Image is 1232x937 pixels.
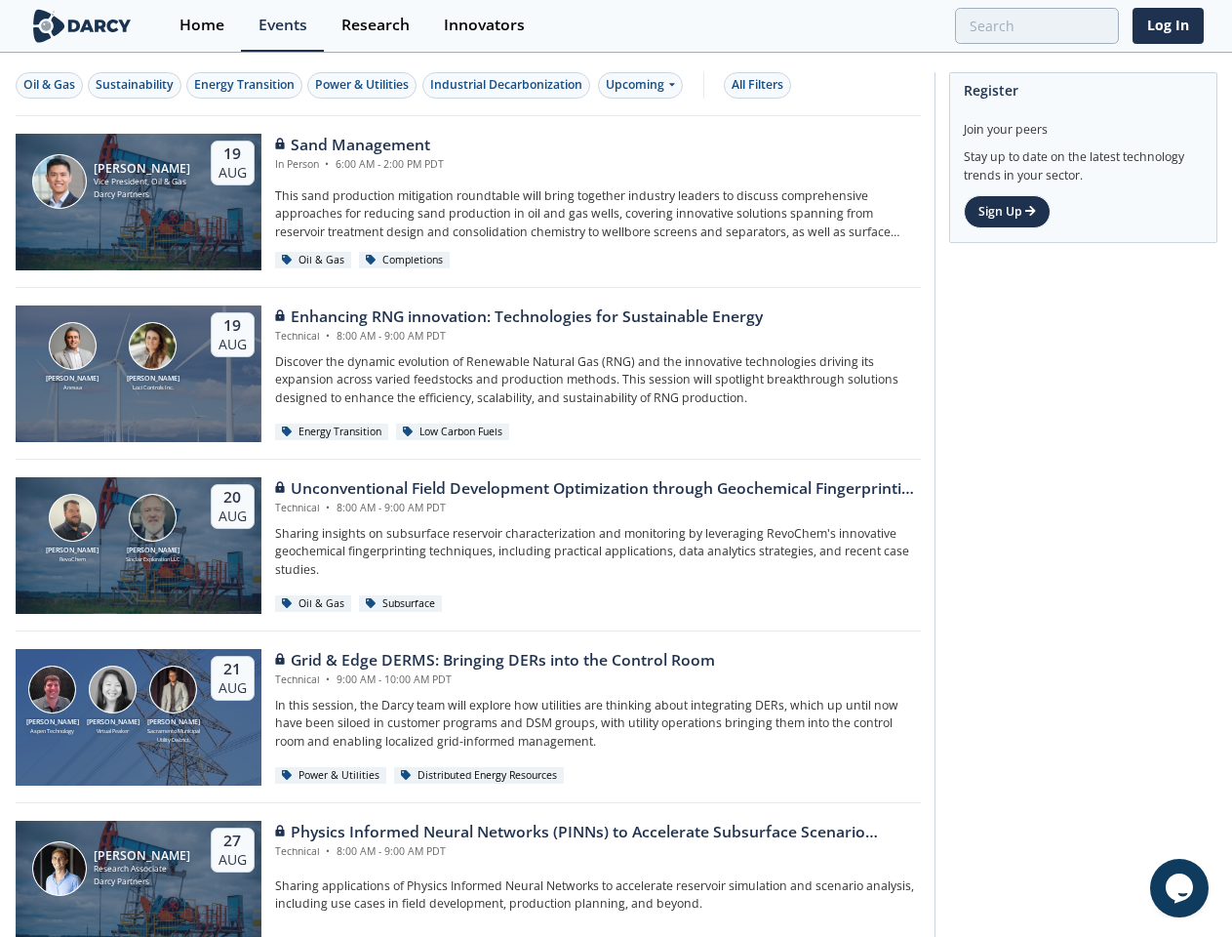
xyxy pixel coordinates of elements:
[94,849,190,863] div: [PERSON_NAME]
[219,336,247,353] div: Aug
[275,767,387,785] div: Power & Utilities
[16,134,921,270] a: Ron Sasaki [PERSON_NAME] Vice President, Oil & Gas Darcy Partners 19 Aug Sand Management In Perso...
[307,72,417,99] button: Power & Utilities
[598,72,683,99] div: Upcoming
[94,162,190,176] div: [PERSON_NAME]
[16,477,921,614] a: Bob Aylsworth [PERSON_NAME] RevoChem John Sinclair [PERSON_NAME] Sinclair Exploration LLC 20 Aug ...
[275,477,921,501] div: Unconventional Field Development Optimization through Geochemical Fingerprinting Technology
[179,18,224,33] div: Home
[275,329,763,345] div: Technical 8:00 AM - 9:00 AM PDT
[219,660,247,679] div: 21
[143,717,204,728] div: [PERSON_NAME]
[323,329,334,343] span: •
[275,157,444,173] div: In Person 6:00 AM - 2:00 PM PDT
[219,144,247,164] div: 19
[219,679,247,697] div: Aug
[275,252,352,269] div: Oil & Gas
[123,384,183,391] div: Loci Controls Inc.
[275,424,389,441] div: Energy Transition
[94,876,190,888] div: Darcy Partners
[219,488,247,508] div: 20
[258,18,307,33] div: Events
[275,353,921,407] p: Discover the dynamic evolution of Renewable Natural Gas (RNG) and the innovative technologies dri...
[143,727,204,744] div: Sacramento Municipal Utility District.
[964,195,1051,228] a: Sign Up
[94,188,190,201] div: Darcy Partners
[430,76,582,94] div: Industrial Decarbonization
[275,134,444,157] div: Sand Management
[219,316,247,336] div: 19
[341,18,410,33] div: Research
[724,72,791,99] button: All Filters
[94,863,190,876] div: Research Associate
[28,666,76,713] img: Jonathan Curtis
[219,508,247,525] div: Aug
[194,76,295,94] div: Energy Transition
[444,18,525,33] div: Innovators
[42,384,102,391] div: Anessa
[88,72,181,99] button: Sustainability
[396,424,510,441] div: Low Carbon Fuels
[275,877,921,914] p: Sharing applications of Physics Informed Neural Networks to accelerate reservoir simulation and s...
[96,76,174,94] div: Sustainability
[83,727,143,735] div: Virtual Peaker
[1133,8,1204,44] a: Log In
[32,841,87,896] img: Juan Mayol
[394,767,565,785] div: Distributed Energy Resources
[49,322,97,370] img: Amir Akbari
[275,595,352,613] div: Oil & Gas
[322,157,333,171] span: •
[22,727,83,735] div: Aspen Technology
[955,8,1119,44] input: Advanced Search
[42,546,102,556] div: [PERSON_NAME]
[275,306,763,329] div: Enhancing RNG innovation: Technologies for Sustainable Energy
[323,501,334,514] span: •
[964,73,1203,107] div: Register
[315,76,409,94] div: Power & Utilities
[32,154,87,209] img: Ron Sasaki
[275,697,921,751] p: In this session, the Darcy team will explore how utilities are thinking about integrating DERs, w...
[42,374,102,385] div: [PERSON_NAME]
[49,494,97,542] img: Bob Aylsworth
[22,717,83,728] div: [PERSON_NAME]
[123,374,183,385] div: [PERSON_NAME]
[129,494,177,542] img: John Sinclair
[16,72,83,99] button: Oil & Gas
[16,306,921,442] a: Amir Akbari [PERSON_NAME] Anessa Nicole Neff [PERSON_NAME] Loci Controls Inc. 19 Aug Enhancing RN...
[219,832,247,851] div: 27
[275,821,921,844] div: Physics Informed Neural Networks (PINNs) to Accelerate Subsurface Scenario Analysis
[964,139,1203,184] div: Stay up to date on the latest technology trends in your sector.
[323,844,334,858] span: •
[219,851,247,869] div: Aug
[422,72,590,99] button: Industrial Decarbonization
[42,555,102,563] div: RevoChem
[29,9,136,43] img: logo-wide.svg
[149,666,197,713] img: Yevgeniy Postnov
[23,76,75,94] div: Oil & Gas
[275,672,715,688] div: Technical 9:00 AM - 10:00 AM PDT
[123,555,183,563] div: Sinclair Exploration LLC
[359,252,451,269] div: Completions
[359,595,443,613] div: Subsurface
[186,72,302,99] button: Energy Transition
[129,322,177,370] img: Nicole Neff
[275,649,715,672] div: Grid & Edge DERMS: Bringing DERs into the Control Room
[275,525,921,579] p: Sharing insights on subsurface reservoir characterization and monitoring by leveraging RevoChem's...
[16,649,921,786] a: Jonathan Curtis [PERSON_NAME] Aspen Technology Brenda Chew [PERSON_NAME] Virtual Peaker Yevgeniy ...
[323,672,334,686] span: •
[83,717,143,728] div: [PERSON_NAME]
[89,666,137,713] img: Brenda Chew
[275,501,921,516] div: Technical 8:00 AM - 9:00 AM PDT
[219,164,247,182] div: Aug
[964,107,1203,139] div: Join your peers
[732,76,783,94] div: All Filters
[275,844,921,860] div: Technical 8:00 AM - 9:00 AM PDT
[123,546,183,556] div: [PERSON_NAME]
[275,187,921,241] p: This sand production mitigation roundtable will bring together industry leaders to discuss compre...
[94,176,190,188] div: Vice President, Oil & Gas
[1150,859,1212,917] iframe: chat widget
